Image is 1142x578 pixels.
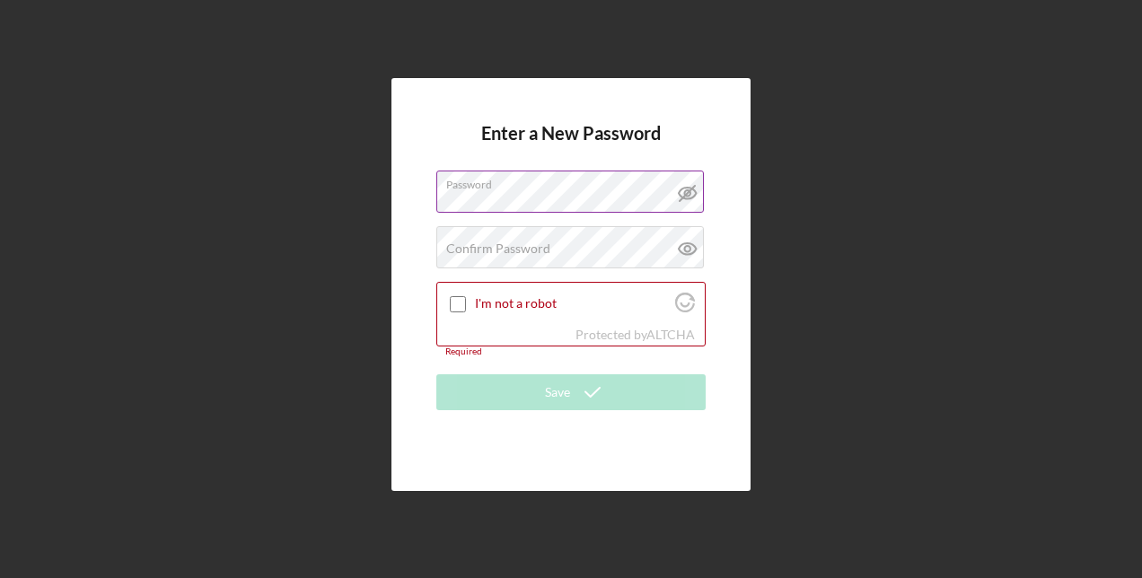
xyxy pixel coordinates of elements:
label: Confirm Password [446,241,550,256]
button: Save [436,374,706,410]
a: Visit Altcha.org [675,300,695,315]
div: Required [436,346,706,357]
div: Save [545,374,570,410]
label: I'm not a robot [475,296,670,311]
div: Protected by [575,328,695,342]
a: Visit Altcha.org [646,327,695,342]
label: Password [446,171,705,191]
h4: Enter a New Password [481,123,661,171]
